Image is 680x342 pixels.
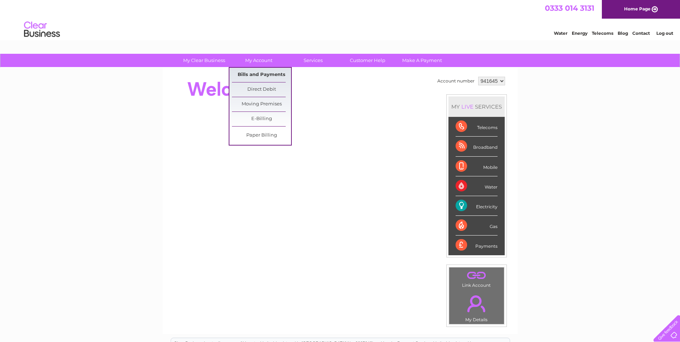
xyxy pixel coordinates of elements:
[456,157,498,176] div: Mobile
[456,137,498,156] div: Broadband
[456,236,498,255] div: Payments
[456,216,498,236] div: Gas
[460,103,475,110] div: LIVE
[175,54,234,67] a: My Clear Business
[572,30,588,36] a: Energy
[456,117,498,137] div: Telecoms
[393,54,452,67] a: Make A Payment
[632,30,650,36] a: Contact
[448,96,505,117] div: MY SERVICES
[456,176,498,196] div: Water
[232,68,291,82] a: Bills and Payments
[449,289,504,324] td: My Details
[592,30,613,36] a: Telecoms
[338,54,397,67] a: Customer Help
[229,54,288,67] a: My Account
[232,97,291,111] a: Moving Premises
[451,269,502,282] a: .
[451,291,502,316] a: .
[449,267,504,290] td: Link Account
[554,30,567,36] a: Water
[171,4,510,35] div: Clear Business is a trading name of Verastar Limited (registered in [GEOGRAPHIC_DATA] No. 3667643...
[545,4,594,13] a: 0333 014 3131
[232,128,291,143] a: Paper Billing
[232,82,291,97] a: Direct Debit
[284,54,343,67] a: Services
[618,30,628,36] a: Blog
[436,75,476,87] td: Account number
[456,196,498,216] div: Electricity
[656,30,673,36] a: Log out
[24,19,60,41] img: logo.png
[232,112,291,126] a: E-Billing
